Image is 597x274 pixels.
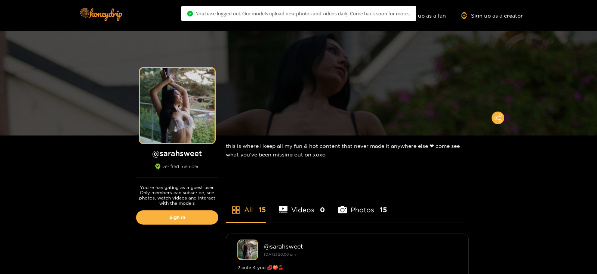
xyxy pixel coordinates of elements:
[237,264,457,271] div: 2 cute 4 you 💋🍑🍒
[136,185,218,206] p: You're navigating as a guest user. Only members can subscribe, see photos, watch videos and inter...
[320,205,325,214] span: 0
[196,10,410,16] span: You have logged out. Our models upload new photos and videos daily. Come back soon for more..
[461,12,523,19] a: Sign up as a creator
[279,188,325,222] li: Videos
[395,12,446,19] a: Sign up as a fan
[226,188,266,222] li: All
[187,11,193,16] span: check-circle
[136,210,218,225] a: Sign in
[136,164,218,177] div: verified member
[237,240,258,260] img: sarahsweet
[338,188,387,222] li: Photos
[264,243,457,250] div: @ sarahsweet
[226,136,469,165] div: this is where i keep all my fun & hot content that never made it anywhere else ❤︎︎ come see what ...
[259,205,266,214] span: 15
[380,205,387,214] span: 15
[231,206,240,214] span: appstore
[264,252,296,256] small: [DATE] 20:00 pm
[136,149,218,158] h1: @ sarahsweet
